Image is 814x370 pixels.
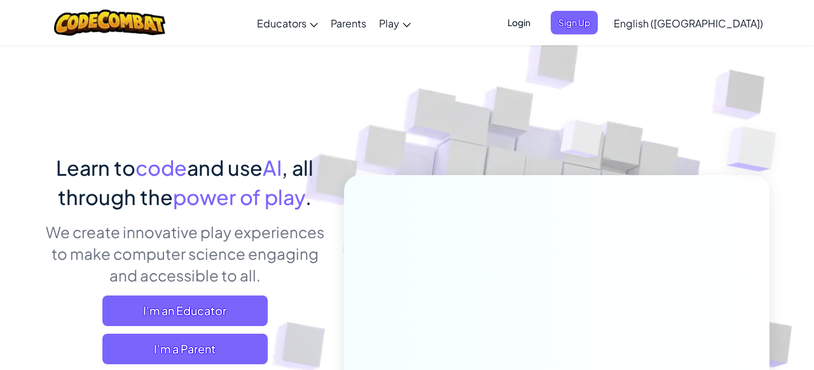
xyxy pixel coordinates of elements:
[324,6,373,40] a: Parents
[135,155,187,180] span: code
[187,155,263,180] span: and use
[45,221,325,286] p: We create innovative play experiences to make computer science engaging and accessible to all.
[263,155,282,180] span: AI
[379,17,399,30] span: Play
[102,295,268,326] a: I'm an Educator
[56,155,135,180] span: Learn to
[305,184,312,210] span: .
[537,95,628,190] img: Overlap cubes
[173,184,305,210] span: power of play
[551,11,598,34] button: Sign Up
[251,6,324,40] a: Educators
[373,6,417,40] a: Play
[614,17,763,30] span: English ([GEOGRAPHIC_DATA])
[102,334,268,364] a: I'm a Parent
[54,10,165,36] img: CodeCombat logo
[500,11,538,34] button: Login
[257,17,307,30] span: Educators
[607,6,769,40] a: English ([GEOGRAPHIC_DATA])
[701,96,811,203] img: Overlap cubes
